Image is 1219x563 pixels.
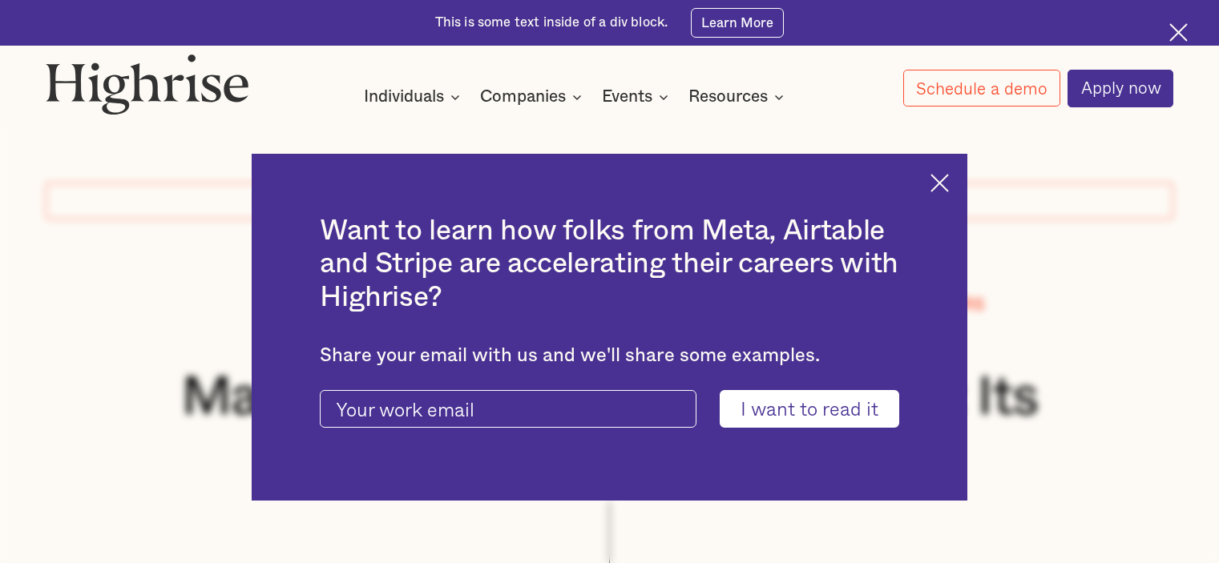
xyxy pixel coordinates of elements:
input: I want to read it [720,390,899,428]
div: Share your email with us and we'll share some examples. [320,344,898,367]
input: Your work email [320,390,696,428]
img: Cross icon [930,174,949,192]
a: Schedule a demo [903,70,1060,107]
div: Individuals [364,87,465,107]
div: Resources [688,87,768,107]
img: Cross icon [1169,23,1188,42]
h2: Want to learn how folks from Meta, Airtable and Stripe are accelerating their careers with Highrise? [320,215,898,314]
div: Individuals [364,87,444,107]
img: Highrise logo [46,54,249,115]
div: Companies [480,87,566,107]
form: current-ascender-blog-article-modal-form [320,390,898,428]
div: Resources [688,87,789,107]
a: Learn More [691,8,785,37]
a: Apply now [1068,70,1173,107]
div: This is some text inside of a div block. [435,14,668,32]
div: Events [602,87,652,107]
div: Events [602,87,673,107]
div: Companies [480,87,587,107]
